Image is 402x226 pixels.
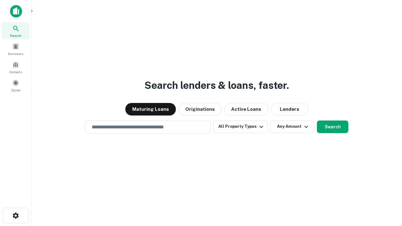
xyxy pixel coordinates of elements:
[144,78,289,93] h3: Search lenders & loans, faster.
[8,51,23,56] span: Borrowers
[317,121,348,133] button: Search
[178,103,222,116] button: Originations
[270,121,314,133] button: Any Amount
[271,103,308,116] button: Lenders
[2,77,30,94] a: Saved
[2,59,30,76] a: Contacts
[371,176,402,206] iframe: Chat Widget
[2,40,30,57] a: Borrowers
[11,88,20,93] span: Saved
[224,103,268,116] button: Active Loans
[10,5,22,18] img: capitalize-icon.png
[10,33,21,38] span: Search
[9,69,22,74] span: Contacts
[125,103,176,116] button: Maturing Loans
[213,121,268,133] button: All Property Types
[2,22,30,39] a: Search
